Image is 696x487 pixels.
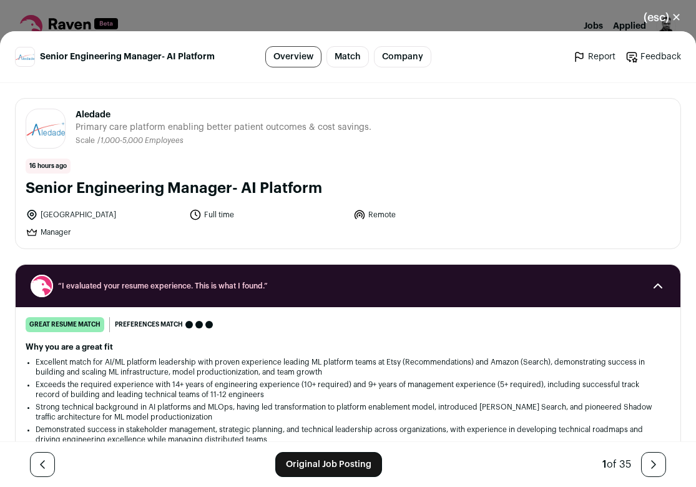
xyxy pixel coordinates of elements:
div: great resume match [26,317,104,332]
h1: Senior Engineering Manager- AI Platform [26,179,670,199]
img: 872ed3c5d3d04980a3463b7bfa37b263b682a77eaba13eb362730722b187098f.jpg [26,122,65,135]
li: / [97,136,184,145]
span: Primary care platform enabling better patient outcomes & cost savings. [76,121,371,134]
a: Feedback [625,51,681,63]
li: Remote [353,209,509,221]
li: Demonstrated success in stakeholder management, strategic planning, and technical leadership acro... [36,425,660,445]
li: Exceeds the required experience with 14+ years of engineering experience (10+ required) and 9+ ye... [36,380,660,400]
li: Excellent match for AI/ML platform leadership with proven experience leading ML platform teams at... [36,357,660,377]
li: Scale [76,136,97,145]
span: Preferences match [115,318,183,331]
span: 1 [602,460,607,470]
a: Overview [265,46,321,67]
div: of 35 [602,457,631,472]
span: “I evaluated your resume experience. This is what I found.” [58,281,638,291]
span: 1,000-5,000 Employees [100,137,184,144]
li: Manager [26,226,182,239]
span: 16 hours ago [26,159,71,174]
span: Senior Engineering Manager- AI Platform [40,51,215,63]
span: Aledade [76,109,371,121]
li: [GEOGRAPHIC_DATA] [26,209,182,221]
a: Match [326,46,369,67]
li: Full time [189,209,345,221]
button: Close modal [629,4,696,31]
a: Original Job Posting [275,452,382,477]
a: Company [374,46,431,67]
img: 872ed3c5d3d04980a3463b7bfa37b263b682a77eaba13eb362730722b187098f.jpg [16,54,34,60]
h2: Why you are a great fit [26,342,670,352]
li: Strong technical background in AI platforms and MLOps, having led transformation to platform enab... [36,402,660,422]
a: Report [573,51,615,63]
